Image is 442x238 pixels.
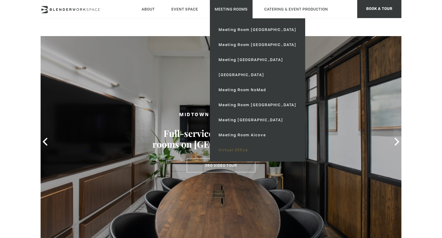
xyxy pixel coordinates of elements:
[152,111,290,119] h2: MIDTOWN MEETING ROOMS
[214,67,301,82] a: [GEOGRAPHIC_DATA]
[214,37,301,52] a: Meeting Room [GEOGRAPHIC_DATA]
[214,22,301,37] a: Meeting Room [GEOGRAPHIC_DATA]
[152,128,290,150] h3: Full-service, well appointed rooms on [GEOGRAPHIC_DATA]
[187,159,255,172] a: 360 Video Tour
[214,52,301,67] a: Meeting [GEOGRAPHIC_DATA]
[334,161,442,238] iframe: Chat Widget
[214,97,301,113] a: Meeting Room [GEOGRAPHIC_DATA]
[214,113,301,128] a: Meeting [GEOGRAPHIC_DATA]
[214,82,301,97] a: Meeting Room NoMad
[214,143,301,158] a: Virtual Office
[214,128,301,143] a: Meeting Room Alcove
